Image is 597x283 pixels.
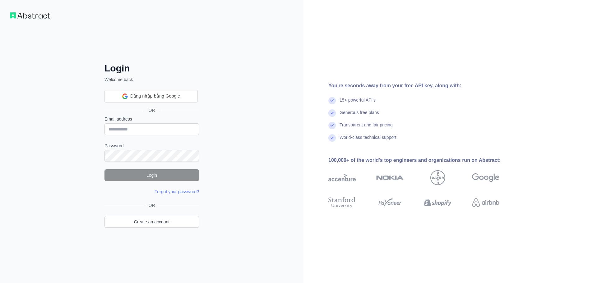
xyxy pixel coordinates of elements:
[472,170,499,185] img: google
[10,12,50,19] img: Workflow
[328,134,336,142] img: check mark
[340,122,393,134] div: Transparent and fair pricing
[104,216,199,228] a: Create an account
[104,76,199,83] p: Welcome back
[340,97,376,109] div: 15+ powerful API's
[340,134,396,147] div: World-class technical support
[328,82,519,89] div: You're seconds away from your free API key, along with:
[104,63,199,74] h2: Login
[328,97,336,104] img: check mark
[328,122,336,129] img: check mark
[472,196,499,209] img: airbnb
[130,93,180,99] span: Đăng nhập bằng Google
[146,202,158,208] span: OR
[328,196,356,209] img: stanford university
[376,170,404,185] img: nokia
[104,116,199,122] label: Email address
[144,107,160,113] span: OR
[104,90,198,103] div: Đăng nhập bằng Google
[328,109,336,117] img: check mark
[430,170,445,185] img: bayer
[104,169,199,181] button: Login
[424,196,451,209] img: shopify
[155,189,199,194] a: Forgot your password?
[104,143,199,149] label: Password
[376,196,404,209] img: payoneer
[340,109,379,122] div: Generous free plans
[328,170,356,185] img: accenture
[328,157,519,164] div: 100,000+ of the world's top engineers and organizations run on Abstract:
